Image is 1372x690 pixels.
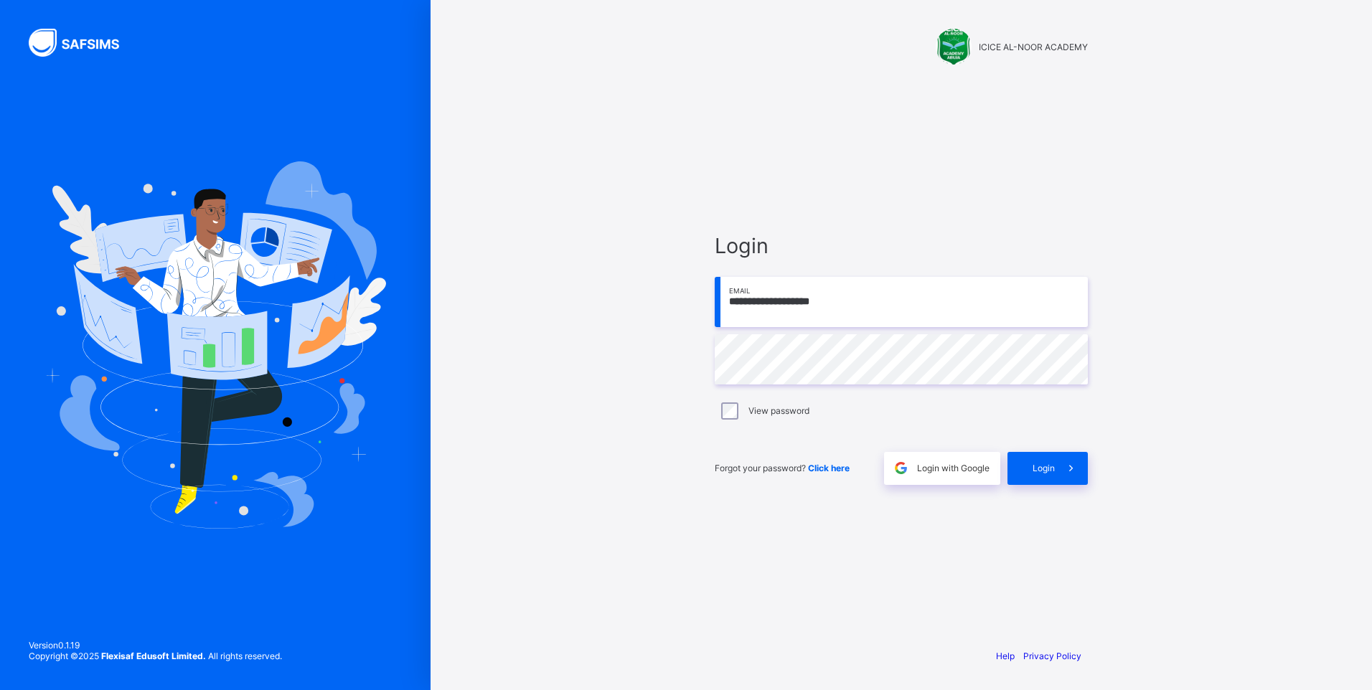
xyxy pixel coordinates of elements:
img: SAFSIMS Logo [29,29,136,57]
span: Version 0.1.19 [29,640,282,651]
span: Forgot your password? [715,463,850,473]
a: Help [996,651,1015,661]
span: Login [1033,463,1055,473]
img: Hero Image [44,161,386,529]
a: Privacy Policy [1023,651,1081,661]
span: Login [715,233,1088,258]
span: ICICE AL-NOOR ACADEMY [979,42,1088,52]
a: Click here [808,463,850,473]
strong: Flexisaf Edusoft Limited. [101,651,206,661]
label: View password [748,405,809,416]
img: google.396cfc9801f0270233282035f929180a.svg [893,460,909,476]
span: Login with Google [917,463,990,473]
span: Copyright © 2025 All rights reserved. [29,651,282,661]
